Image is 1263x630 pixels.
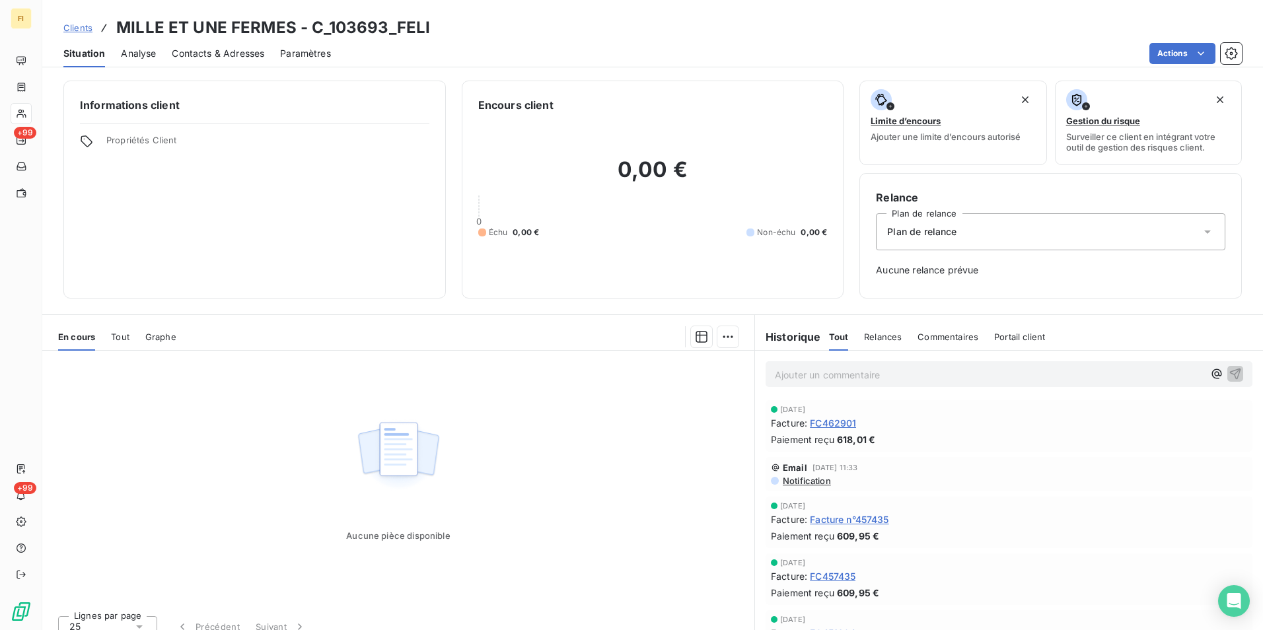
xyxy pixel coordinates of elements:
[812,464,858,472] span: [DATE] 11:33
[116,16,430,40] h3: MILLE ET UNE FERMES - C_103693_FELI
[781,475,831,486] span: Notification
[771,416,807,430] span: Facture :
[871,116,941,126] span: Limite d’encours
[121,47,156,60] span: Analyse
[887,225,956,238] span: Plan de relance
[58,332,95,342] span: En cours
[14,482,36,494] span: +99
[11,601,32,622] img: Logo LeanPay
[859,81,1046,165] button: Limite d’encoursAjouter une limite d’encours autorisé
[771,433,834,446] span: Paiement reçu
[755,329,821,345] h6: Historique
[994,332,1045,342] span: Portail client
[837,529,879,543] span: 609,95 €
[918,332,978,342] span: Commentaires
[106,135,429,153] span: Propriétés Client
[780,559,805,567] span: [DATE]
[11,129,31,151] a: +99
[864,332,902,342] span: Relances
[876,190,1225,205] h6: Relance
[780,615,805,623] span: [DATE]
[145,332,176,342] span: Graphe
[280,47,331,60] span: Paramètres
[780,502,805,510] span: [DATE]
[1055,81,1242,165] button: Gestion du risqueSurveiller ce client en intégrant votre outil de gestion des risques client.
[63,21,92,34] a: Clients
[801,227,827,238] span: 0,00 €
[771,569,807,583] span: Facture :
[356,415,441,497] img: Empty state
[172,47,264,60] span: Contacts & Adresses
[1149,43,1215,64] button: Actions
[810,569,855,583] span: FC457435
[1218,585,1250,617] div: Open Intercom Messenger
[14,127,36,139] span: +99
[63,22,92,33] span: Clients
[771,529,834,543] span: Paiement reçu
[478,157,828,196] h2: 0,00 €
[111,332,129,342] span: Tout
[11,8,32,29] div: FI
[780,405,805,413] span: [DATE]
[837,586,879,600] span: 609,95 €
[771,586,834,600] span: Paiement reçu
[478,97,554,113] h6: Encours client
[771,512,807,526] span: Facture :
[876,263,1225,277] span: Aucune relance prévue
[80,97,429,113] h6: Informations client
[810,512,888,526] span: Facture n°457435
[1066,116,1140,126] span: Gestion du risque
[476,216,482,227] span: 0
[837,433,875,446] span: 618,01 €
[513,227,539,238] span: 0,00 €
[1066,131,1231,153] span: Surveiller ce client en intégrant votre outil de gestion des risques client.
[489,227,508,238] span: Échu
[757,227,795,238] span: Non-échu
[63,47,105,60] span: Situation
[346,530,450,541] span: Aucune pièce disponible
[810,416,856,430] span: FC462901
[783,462,807,473] span: Email
[829,332,849,342] span: Tout
[871,131,1021,142] span: Ajouter une limite d’encours autorisé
